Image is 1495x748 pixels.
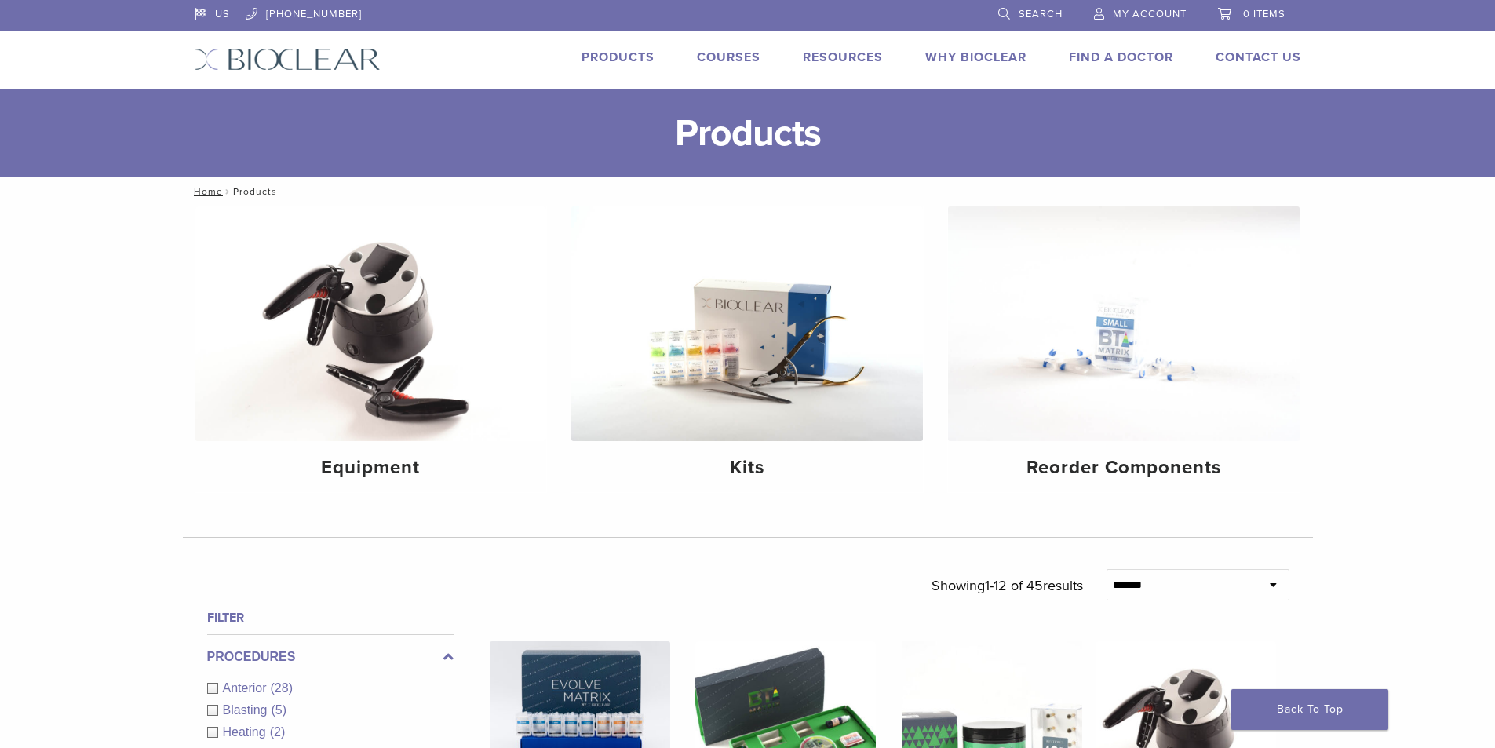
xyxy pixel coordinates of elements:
a: Why Bioclear [925,49,1026,65]
h4: Equipment [208,454,534,482]
span: Search [1019,8,1063,20]
span: / [223,188,233,195]
img: Equipment [195,206,547,441]
a: Resources [803,49,883,65]
span: My Account [1113,8,1187,20]
h4: Reorder Components [961,454,1287,482]
span: Heating [223,725,270,739]
h4: Filter [207,608,454,627]
a: Contact Us [1216,49,1301,65]
span: Blasting [223,703,272,717]
a: Reorder Components [948,206,1300,492]
span: 1-12 of 45 [985,577,1043,594]
label: Procedures [207,648,454,666]
span: 0 items [1243,8,1285,20]
span: (2) [270,725,286,739]
a: Find A Doctor [1069,49,1173,65]
img: Kits [571,206,923,441]
a: Equipment [195,206,547,492]
nav: Products [183,177,1313,206]
img: Bioclear [195,48,381,71]
img: Reorder Components [948,206,1300,441]
span: Anterior [223,681,271,695]
a: Courses [697,49,760,65]
a: Home [189,186,223,197]
a: Back To Top [1231,689,1388,730]
h4: Kits [584,454,910,482]
span: (28) [271,681,293,695]
span: (5) [271,703,286,717]
p: Showing results [932,569,1083,602]
a: Kits [571,206,923,492]
a: Products [582,49,655,65]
